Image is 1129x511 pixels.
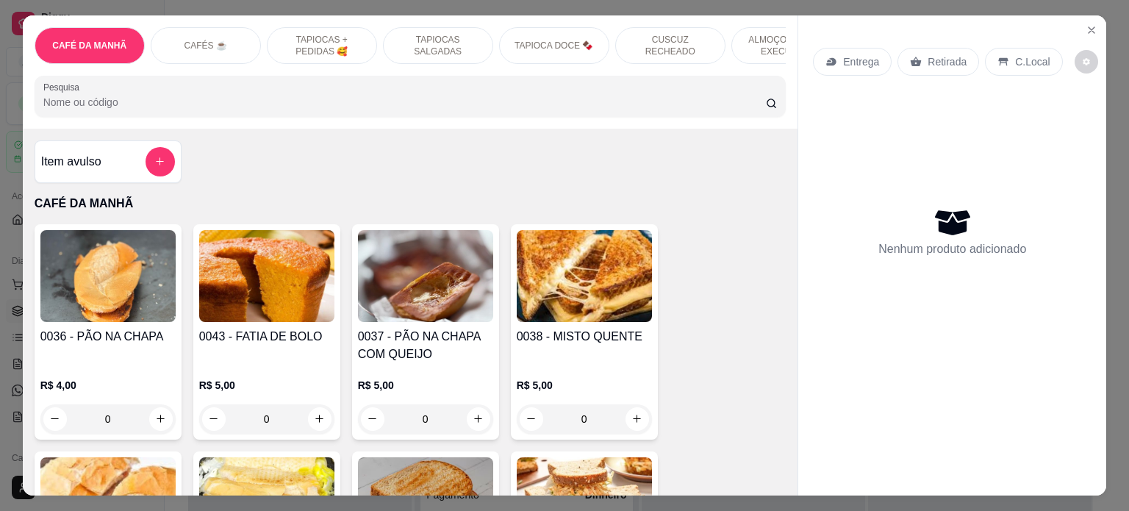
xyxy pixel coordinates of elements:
img: product-image [517,230,652,322]
p: TAPIOCA DOCE 🍫 [515,40,593,51]
h4: 0037 - PÃO NA CHAPA COM QUEIJO [358,328,493,363]
p: TAPIOCAS SALGADAS [395,34,481,57]
button: Close [1080,18,1103,42]
p: R$ 5,00 [517,378,652,393]
h4: 0036 - PÃO NA CHAPA [40,328,176,346]
p: C.Local [1015,54,1050,69]
button: add-separate-item [146,147,175,176]
p: Retirada [928,54,967,69]
img: product-image [40,230,176,322]
p: CAFÉ DA MANHÃ [52,40,126,51]
p: Entrega [843,54,879,69]
p: Nenhum produto adicionado [878,240,1026,258]
button: decrease-product-quantity [1075,50,1098,74]
p: R$ 4,00 [40,378,176,393]
p: R$ 5,00 [199,378,334,393]
label: Pesquisa [43,81,85,93]
p: CAFÉS ☕️ [184,40,227,51]
img: product-image [199,230,334,322]
p: CAFÉ DA MANHÃ [35,195,786,212]
input: Pesquisa [43,95,766,110]
h4: 0043 - FATIA DE BOLO [199,328,334,346]
p: CUSCUZ RECHEADO [628,34,713,57]
p: ALMOÇO - PRATO EXECUTIVO [744,34,829,57]
p: R$ 5,00 [358,378,493,393]
h4: Item avulso [41,153,101,171]
p: TAPIOCAS + PEDIDAS 🥰 [279,34,365,57]
h4: 0038 - MISTO QUENTE [517,328,652,346]
img: product-image [358,230,493,322]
